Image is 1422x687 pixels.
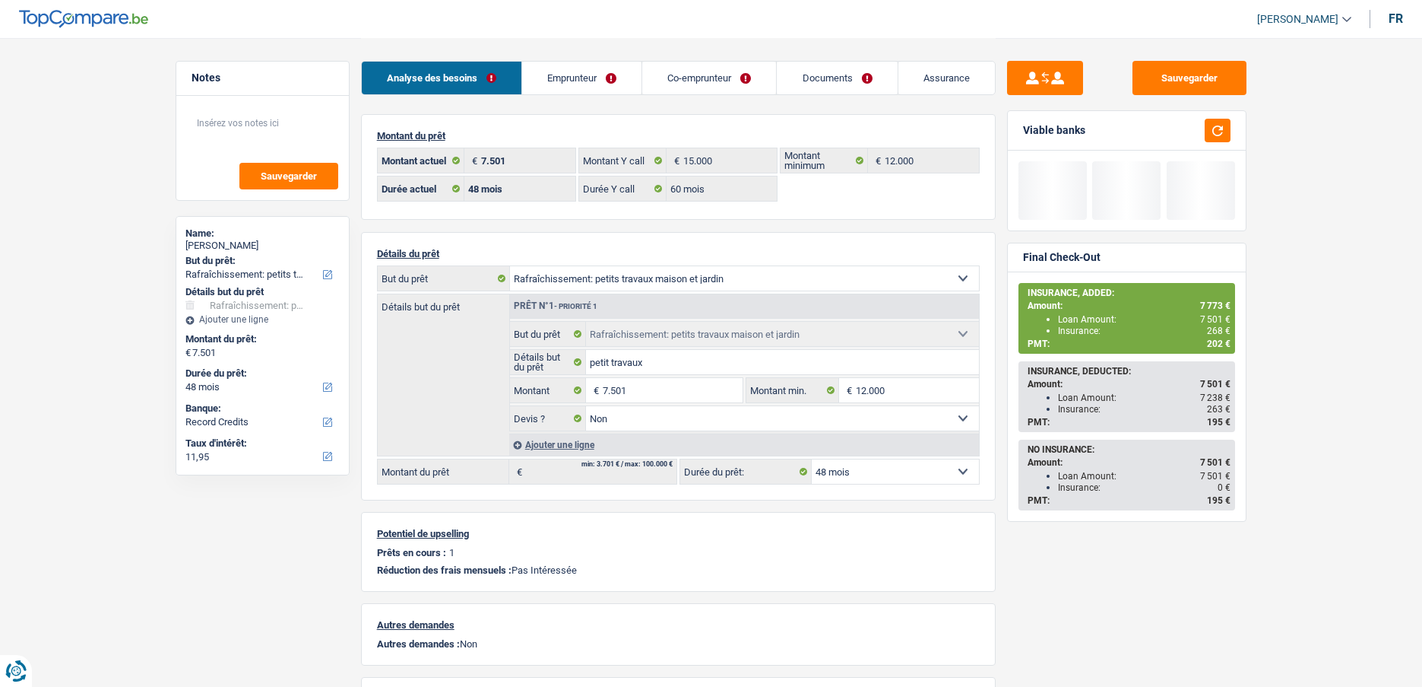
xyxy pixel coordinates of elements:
[868,148,885,173] span: €
[1058,404,1230,415] div: Insurance:
[1200,379,1230,390] span: 7 501 €
[378,266,510,291] label: But du prêt
[510,350,587,374] label: Détails but du prêt
[1200,471,1230,482] span: 7 501 €
[377,130,980,142] p: Montant du prêt
[362,62,521,94] a: Analyse des besoins
[378,148,465,173] label: Montant actuel
[667,148,683,173] span: €
[378,460,509,484] label: Montant du prêt
[1028,301,1230,311] div: Amount:
[1132,61,1246,95] button: Sauvegarder
[1028,288,1230,298] div: INSURANCE, ADDED:
[510,406,587,431] label: Devis ?
[1200,393,1230,403] span: 7 238 €
[377,565,980,576] p: Pas Intéressée
[185,240,340,252] div: [PERSON_NAME]
[1207,326,1230,336] span: 268 €
[1028,495,1230,506] div: PMT:
[1389,11,1403,26] div: fr
[1028,339,1230,349] div: PMT:
[1028,444,1230,455] div: NO INSURANCE:
[1028,379,1230,390] div: Amount:
[554,302,597,310] span: - Priorité 1
[185,437,337,450] label: Taux d'intérêt:
[1207,417,1230,428] span: 195 €
[185,227,340,240] div: Name:
[579,177,667,201] label: Durée Y call
[898,62,995,94] a: Assurance
[185,255,337,267] label: But du prêt:
[1200,301,1230,311] span: 7 773 €
[1245,7,1351,32] a: [PERSON_NAME]
[1028,417,1230,428] div: PMT:
[1058,314,1230,325] div: Loan Amount:
[377,638,460,650] span: Autres demandes :
[1200,314,1230,325] span: 7 501 €
[781,148,868,173] label: Montant minimum
[192,72,334,84] h5: Notes
[185,347,191,359] span: €
[377,547,446,558] p: Prêts en cours :
[509,460,526,484] span: €
[839,378,856,402] span: €
[261,171,317,181] span: Sauvegarder
[1058,326,1230,336] div: Insurance:
[378,177,465,201] label: Durée actuel
[185,314,340,325] div: Ajouter une ligne
[19,10,148,28] img: TopCompare Logo
[510,322,587,346] label: But du prêt
[1028,366,1230,377] div: INSURANCE, DEDUCTED:
[680,460,812,484] label: Durée du prêt:
[586,378,603,402] span: €
[377,528,980,539] p: Potentiel de upselling
[377,619,980,631] p: Autres demandes
[377,638,980,650] p: Non
[1058,482,1230,493] div: Insurance:
[185,367,337,380] label: Durée du prêt:
[642,62,776,94] a: Co-emprunteur
[510,378,587,402] label: Montant
[239,163,338,189] button: Sauvegarder
[1023,124,1085,137] div: Viable banks
[581,461,673,468] div: min: 3.701 € / max: 100.000 €
[377,565,511,576] span: Réduction des frais mensuels :
[185,402,337,415] label: Banque:
[185,333,337,345] label: Montant du prêt:
[522,62,641,94] a: Emprunteur
[1058,471,1230,482] div: Loan Amount:
[746,378,839,402] label: Montant min.
[1257,13,1338,26] span: [PERSON_NAME]
[1200,457,1230,468] span: 7 501 €
[777,62,897,94] a: Documents
[378,294,509,312] label: Détails but du prêt
[1023,251,1101,264] div: Final Check-Out
[1207,339,1230,349] span: 202 €
[377,248,980,259] p: Détails du prêt
[185,286,340,298] div: Détails but du prêt
[1207,495,1230,506] span: 195 €
[1218,482,1230,493] span: 0 €
[579,148,667,173] label: Montant Y call
[510,301,601,311] div: Prêt n°1
[509,434,979,456] div: Ajouter une ligne
[464,148,481,173] span: €
[1207,404,1230,415] span: 263 €
[449,547,454,558] p: 1
[1028,457,1230,468] div: Amount:
[1058,393,1230,403] div: Loan Amount:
